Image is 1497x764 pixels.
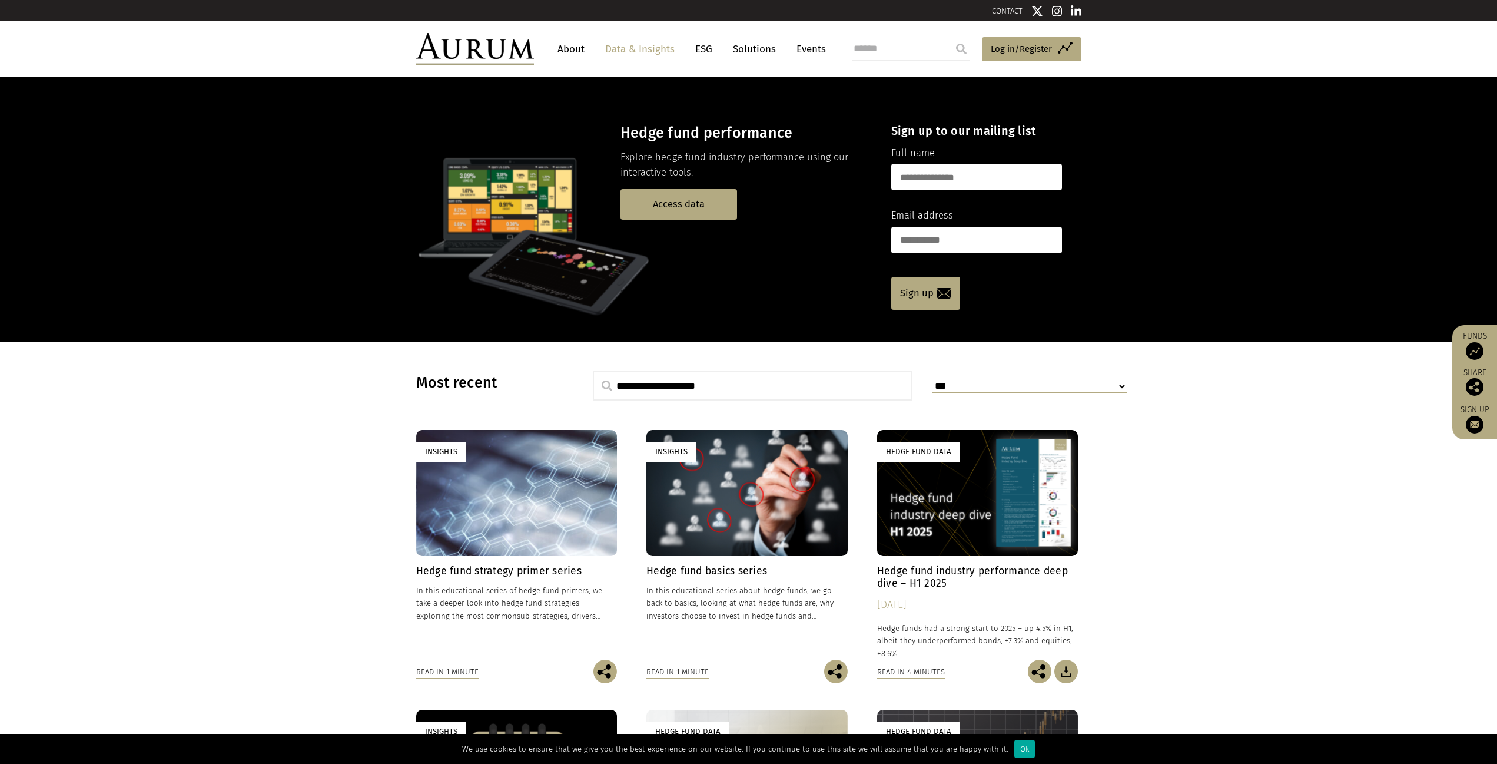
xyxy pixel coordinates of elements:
p: Explore hedge fund industry performance using our interactive tools. [620,150,871,181]
a: ESG [689,38,718,60]
label: Full name [891,145,935,161]
div: Hedge Fund Data [877,722,960,741]
label: Email address [891,208,953,223]
a: Sign up [1458,405,1491,434]
p: In this educational series of hedge fund primers, we take a deeper look into hedge fund strategie... [416,584,618,621]
div: Read in 1 minute [416,666,479,679]
a: Log in/Register [982,37,1081,62]
h3: Hedge fund performance [620,124,871,142]
h4: Hedge fund strategy primer series [416,565,618,577]
div: Insights [416,722,466,741]
img: Download Article [1054,660,1078,683]
div: [DATE] [877,597,1078,613]
a: Solutions [727,38,782,60]
a: Sign up [891,277,960,310]
a: About [552,38,590,60]
input: Submit [950,37,973,61]
img: email-icon [937,288,951,299]
h4: Hedge fund industry performance deep dive – H1 2025 [877,565,1078,590]
a: CONTACT [992,6,1023,15]
span: Log in/Register [991,42,1052,56]
p: In this educational series about hedge funds, we go back to basics, looking at what hedge funds a... [646,584,848,621]
img: Linkedin icon [1071,5,1081,17]
div: Hedge Fund Data [646,722,729,741]
img: Sign up to our newsletter [1466,416,1483,434]
div: Read in 4 minutes [877,666,945,679]
img: Share this post [824,660,848,683]
a: Access data [620,189,737,219]
div: Ok [1014,740,1035,758]
h4: Sign up to our mailing list [891,124,1062,138]
img: Instagram icon [1052,5,1063,17]
img: search.svg [602,381,612,391]
div: Share [1458,369,1491,396]
div: Insights [646,442,696,461]
div: Hedge Fund Data [877,442,960,461]
p: Hedge funds had a strong start to 2025 – up 4.5% in H1, albeit they underperformed bonds, +7.3% a... [877,622,1078,659]
a: Events [791,38,826,60]
img: Share this post [1466,378,1483,396]
a: Insights Hedge fund basics series In this educational series about hedge funds, we go back to bas... [646,430,848,659]
a: Funds [1458,331,1491,360]
img: Share this post [1028,660,1051,683]
a: Insights Hedge fund strategy primer series In this educational series of hedge fund primers, we t... [416,430,618,659]
div: Insights [416,442,466,461]
img: Share this post [593,660,617,683]
a: Hedge Fund Data Hedge fund industry performance deep dive – H1 2025 [DATE] Hedge funds had a stro... [877,430,1078,659]
img: Aurum [416,33,534,65]
span: sub-strategies [517,611,567,620]
img: Twitter icon [1031,5,1043,17]
h4: Hedge fund basics series [646,565,848,577]
h3: Most recent [416,374,563,392]
div: Read in 1 minute [646,666,709,679]
a: Data & Insights [599,38,681,60]
img: Access Funds [1466,342,1483,360]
